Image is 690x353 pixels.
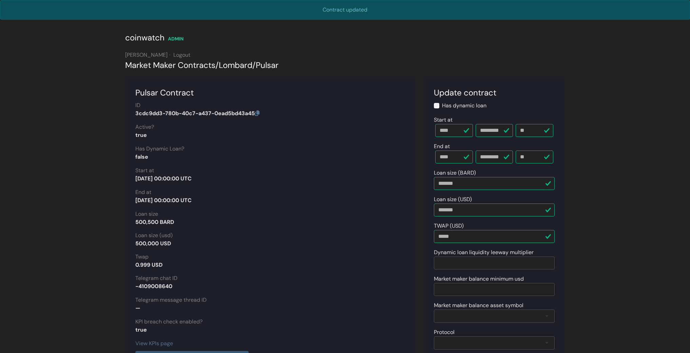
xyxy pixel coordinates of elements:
[434,195,472,204] label: Loan size (USD)
[215,60,219,70] span: /
[135,218,174,226] strong: 500,500 BARD
[135,261,162,268] strong: 0.999 USD
[135,296,207,304] label: Telegram message thread ID
[135,283,172,290] strong: -4109008640
[135,326,147,333] strong: true
[434,169,476,177] label: Loan size (BARD)
[135,110,260,117] strong: 3cdc9dd3-780b-40c7-a437-0ead5bd43a45
[442,102,486,110] label: Has dynamic loan
[135,123,154,131] label: Active?
[434,301,523,310] label: Market maker balance asset symbol
[434,142,450,151] label: End at
[125,32,165,44] div: coinwatch
[135,210,158,218] label: Loan size
[434,222,464,230] label: TWAP (USD)
[135,175,192,182] strong: [DATE] 00:00:00 UTC
[434,248,534,257] label: Dynamic loan liquidity leeway multiplier
[168,35,184,42] div: ADMIN
[135,145,184,153] label: Has Dynamic Loan?
[434,116,453,124] label: Start at
[125,51,565,59] div: [PERSON_NAME]
[135,274,177,282] label: Telegram chat ID
[135,231,173,240] label: Loan size (usd)
[135,153,148,160] strong: false
[135,253,149,261] label: Twap
[135,188,151,196] label: End at
[135,101,140,109] label: ID
[135,197,192,204] strong: [DATE] 00:00:00 UTC
[434,328,455,336] label: Protocol
[434,87,555,99] div: Update contract
[135,131,147,139] strong: true
[252,60,256,70] span: /
[125,59,565,71] div: Market Maker Contracts Lombard Pulsar
[125,35,184,42] a: coinwatch ADMIN
[169,51,170,58] span: ·
[135,87,405,99] div: Pulsar Contract
[135,304,140,312] strong: —
[135,166,154,175] label: Start at
[135,340,173,347] a: View KPIs page
[135,240,171,247] strong: 500,000 USD
[434,275,524,283] label: Market maker balance minimum usd
[135,318,203,326] label: KPI breach check enabled?
[173,51,190,58] a: Logout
